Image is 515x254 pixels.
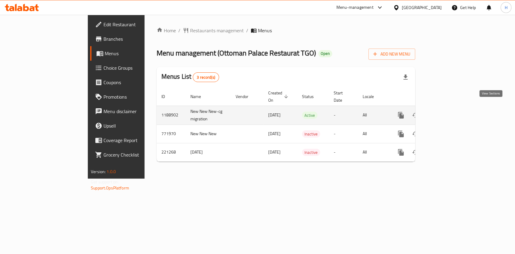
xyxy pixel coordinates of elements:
[258,27,272,34] span: Menus
[302,130,320,138] div: Inactive
[103,151,169,158] span: Grocery Checklist
[90,46,174,61] a: Menus
[193,75,219,80] span: 3 record(s)
[106,168,116,176] span: 1.0.0
[334,89,351,104] span: Start Date
[90,133,174,148] a: Coverage Report
[90,104,174,119] a: Menu disclaimer
[193,72,219,82] div: Total records count
[363,93,382,100] span: Locale
[186,106,231,125] td: New New New-cg migration
[268,89,290,104] span: Created On
[336,4,374,11] div: Menu-management
[236,93,256,100] span: Vendor
[318,51,332,56] span: Open
[90,17,174,32] a: Edit Restaurant
[408,108,423,122] button: Change Status
[103,79,169,86] span: Coupons
[183,27,244,34] a: Restaurants management
[394,127,408,141] button: more
[394,108,408,122] button: more
[103,64,169,71] span: Choice Groups
[358,106,389,125] td: All
[103,35,169,43] span: Branches
[402,4,442,11] div: [GEOGRAPHIC_DATA]
[103,108,169,115] span: Menu disclaimer
[91,168,106,176] span: Version:
[161,72,219,82] h2: Menus List
[186,125,231,143] td: New New New
[90,32,174,46] a: Branches
[186,143,231,161] td: [DATE]
[178,27,180,34] li: /
[103,93,169,100] span: Promotions
[90,75,174,90] a: Coupons
[358,125,389,143] td: All
[302,131,320,138] span: Inactive
[268,130,281,138] span: [DATE]
[157,27,415,34] nav: breadcrumb
[504,4,507,11] span: H
[408,145,423,160] button: Change Status
[190,27,244,34] span: Restaurants management
[157,46,316,60] span: Menu management ( Ottoman Palace Restaurat TGO )
[302,149,320,156] span: Inactive
[268,148,281,156] span: [DATE]
[105,50,169,57] span: Menus
[91,184,129,192] a: Support.OpsPlatform
[408,127,423,141] button: Change Status
[161,93,173,100] span: ID
[90,61,174,75] a: Choice Groups
[103,21,169,28] span: Edit Restaurant
[329,143,358,161] td: -
[90,148,174,162] a: Grocery Checklist
[318,50,332,57] div: Open
[157,87,456,162] table: enhanced table
[90,90,174,104] a: Promotions
[329,106,358,125] td: -
[398,70,413,84] div: Export file
[389,87,456,106] th: Actions
[103,122,169,129] span: Upsell
[394,145,408,160] button: more
[190,93,209,100] span: Name
[302,112,317,119] span: Active
[358,143,389,161] td: All
[268,111,281,119] span: [DATE]
[91,178,119,186] span: Get support on:
[368,49,415,60] button: Add New Menu
[373,50,410,58] span: Add New Menu
[329,125,358,143] td: -
[90,119,174,133] a: Upsell
[246,27,248,34] li: /
[103,137,169,144] span: Coverage Report
[302,93,322,100] span: Status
